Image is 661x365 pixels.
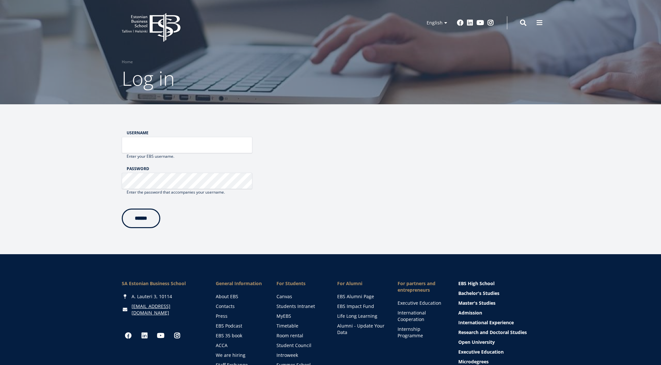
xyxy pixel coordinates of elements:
[122,293,203,300] div: A. Lauteri 3, 10114
[477,20,484,26] a: Youtube
[122,153,252,160] div: Enter your EBS username.
[337,303,385,310] a: EBS Impact Fund
[458,349,540,355] a: Executive Education
[122,59,133,65] a: Home
[132,303,203,316] a: [EMAIL_ADDRESS][DOMAIN_NAME]
[127,166,252,171] label: Password
[171,329,184,342] a: Instagram
[276,293,324,300] a: Canvas
[458,358,540,365] a: Microdegrees
[458,280,540,287] a: EBS High School
[216,332,263,339] a: EBS 35 book
[458,319,540,326] a: International Experience
[127,130,252,135] label: Username
[216,342,263,349] a: ACCA
[276,280,324,287] a: For Students
[467,20,473,26] a: Linkedin
[216,303,263,310] a: Contacts
[337,280,385,287] span: For Alumni
[216,293,263,300] a: About EBS
[458,339,540,345] a: Open University
[122,65,540,91] h1: Log in
[216,352,263,358] a: We are hiring
[122,329,135,342] a: Facebook
[122,189,252,196] div: Enter the password that accompanies your username.
[398,300,445,306] a: Executive Education
[216,280,263,287] span: General Information
[337,293,385,300] a: EBS Alumni Page
[276,323,324,329] a: Timetable
[276,303,324,310] a: Students Intranet
[458,310,540,316] a: Admission
[216,313,263,319] a: Press
[337,323,385,336] a: Alumni - Update Your Data
[457,20,464,26] a: Facebook
[458,300,540,306] a: Master's Studies
[276,342,324,349] a: Student Council
[458,329,540,336] a: Research and Doctoral Studies
[398,310,445,323] a: International Cooperation
[216,323,263,329] a: EBS Podcast
[276,352,324,358] a: Introweek
[458,290,540,297] a: Bachelor's Studies
[398,280,445,293] span: For partners and entrepreneurs
[398,326,445,339] a: Internship Programme
[154,329,167,342] a: Youtube
[276,332,324,339] a: Room rental
[138,329,151,342] a: Linkedin
[337,313,385,319] a: Life Long Learning
[276,313,324,319] a: MyEBS
[122,280,203,287] div: SA Estonian Business School
[487,20,494,26] a: Instagram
